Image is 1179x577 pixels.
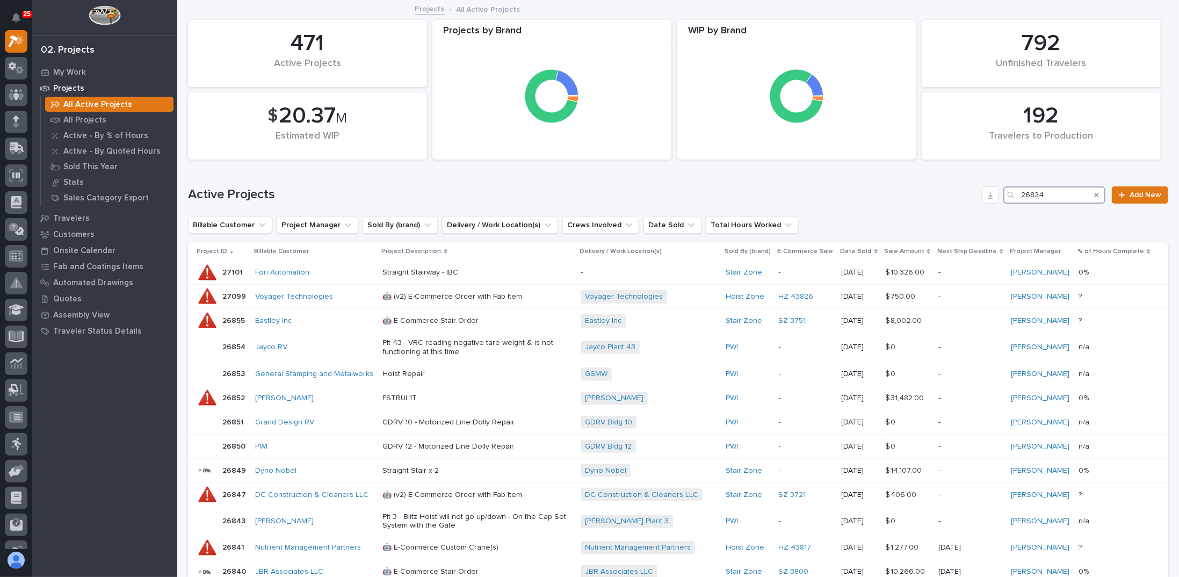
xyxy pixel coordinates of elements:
div: Active Projects [206,58,409,81]
p: Billable Customer [254,246,309,257]
a: Nutrient Management Partners [255,543,361,552]
tr: 2685426854 Jayco RV Plt 43 - VRC reading negative tare weight & is not functioning at this timeJa... [188,333,1168,362]
tr: 2684726847 DC Construction & Cleaners LLC 🤖 (v2) E-Commerce Order with Fab ItemDC Construction & ... [188,483,1168,507]
p: 🤖 (v2) E-Commerce Order with Fab Item [383,292,571,301]
p: n/a [1079,416,1091,427]
p: Sales Category Export [63,193,149,203]
a: All Projects [41,112,177,127]
p: 26855 [222,314,247,326]
p: [DATE] [842,466,877,475]
p: [DATE] [842,491,877,500]
p: Active - By Quoted Hours [63,147,161,156]
a: General Stamping and Metalworks [255,370,373,379]
a: [PERSON_NAME] [1011,394,1070,403]
a: Stair Zone [726,567,762,576]
div: Travelers to Production [940,131,1142,153]
a: [PERSON_NAME] [1011,268,1070,277]
p: - [938,292,1002,301]
tr: 2685026850 PWI GDRV 12 - Motorized Line Dolly RepairGDRV Bldg 12 PWI -[DATE]$ 0$ 0 -[PERSON_NAME]... [188,435,1168,459]
a: Assembly View [32,307,177,323]
button: Sold By (brand) [363,217,438,234]
tr: 2709927099 Voyager Technologies 🤖 (v2) E-Commerce Order with Fab ItemVoyager Technologies Hoist Z... [188,285,1168,309]
p: $ 8,002.00 [885,314,924,326]
div: 192 [940,103,1142,129]
p: - [938,418,1002,427]
p: ? [1079,541,1084,552]
img: Workspace Logo [89,5,120,25]
p: Sold This Year [63,162,118,172]
p: Project Description [382,246,442,257]
a: Fab and Coatings Items [32,258,177,275]
p: All Active Projects [457,3,520,15]
p: Onsite Calendar [53,246,115,256]
a: DC Construction & Cleaners LLC [585,491,698,500]
a: GSMW [585,370,607,379]
p: $ 0 [885,416,898,427]
a: DC Construction & Cleaners LLC [255,491,368,500]
p: - [938,316,1002,326]
p: 27101 [222,266,245,277]
p: - [779,394,833,403]
a: My Work [32,64,177,80]
a: SZ 3721 [779,491,806,500]
a: JBR Associates LLC [255,567,323,576]
p: - [779,466,833,475]
a: Automated Drawings [32,275,177,291]
p: GDRV 12 - Motorized Line Dolly Repair [383,442,571,451]
p: $ 0 [885,440,898,451]
p: GDRV 10 - Motorized Line Dolly Repair [383,418,571,427]
p: 26841 [222,541,247,552]
tr: 2685126851 Grand Design RV GDRV 10 - Motorized Line Dolly RepairGDRV Bldg 10 PWI -[DATE]$ 0$ 0 -[... [188,410,1168,435]
p: [DATE] [938,543,1002,552]
a: HZ 43817 [779,543,812,552]
h1: Active Projects [188,187,978,203]
a: Hoist Zone [726,543,764,552]
div: Estimated WIP [206,131,409,153]
a: Customers [32,226,177,242]
div: WIP by Brand [677,25,916,43]
a: Dyno Nobel [255,466,296,475]
a: Projects [415,2,445,15]
div: 792 [940,30,1142,57]
p: n/a [1079,367,1091,379]
p: - [938,268,1002,277]
p: $ 406.00 [885,488,918,500]
p: [DATE] [842,543,877,552]
p: - [938,491,1002,500]
p: 26853 [222,367,247,379]
p: 27099 [222,290,248,301]
tr: 2710127101 Fori Automation Straight Stairway - IBC-Stair Zone -[DATE]$ 10,326.00$ 10,326.00 -[PER... [188,261,1168,285]
tr: 2684326843 [PERSON_NAME] Plt 3 - Blitz Hoist will not go up/down - On the Cap Set System with the... [188,507,1168,536]
a: Projects [32,80,177,96]
p: Plt 43 - VRC reading negative tare weight & is not functioning at this time [383,338,571,357]
a: Stair Zone [726,466,762,475]
span: $ [268,106,278,126]
p: Active - By % of Hours [63,131,148,141]
a: Traveler Status Details [32,323,177,339]
a: [PERSON_NAME] [1011,370,1070,379]
a: PWI [255,442,267,451]
p: Hoist Repair [383,370,571,379]
p: 26849 [222,464,248,475]
p: [DATE] [842,343,877,352]
span: Add New [1130,191,1161,199]
p: $ 31,482.00 [885,392,926,403]
p: Delivery / Work Location(s) [580,246,662,257]
a: PWI [726,370,738,379]
tr: 2685526855 Eastley Inc 🤖 E-Commerce Stair OrderEastley Inc Stair Zone SZ 3751 [DATE]$ 8,002.00$ 8... [188,309,1168,333]
a: PWI [726,343,738,352]
p: 26851 [222,416,246,427]
a: Eastley Inc [255,316,292,326]
p: [DATE] [842,517,877,526]
a: [PERSON_NAME] [1011,543,1070,552]
p: $ 1,277.00 [885,541,921,552]
p: 26850 [222,440,248,451]
a: Add New [1112,186,1168,204]
a: Quotes [32,291,177,307]
a: Eastley Inc [585,316,621,326]
a: PWI [726,418,738,427]
p: Traveler Status Details [53,327,142,336]
p: ? [1079,488,1084,500]
p: [DATE] [842,442,877,451]
a: Travelers [32,210,177,226]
